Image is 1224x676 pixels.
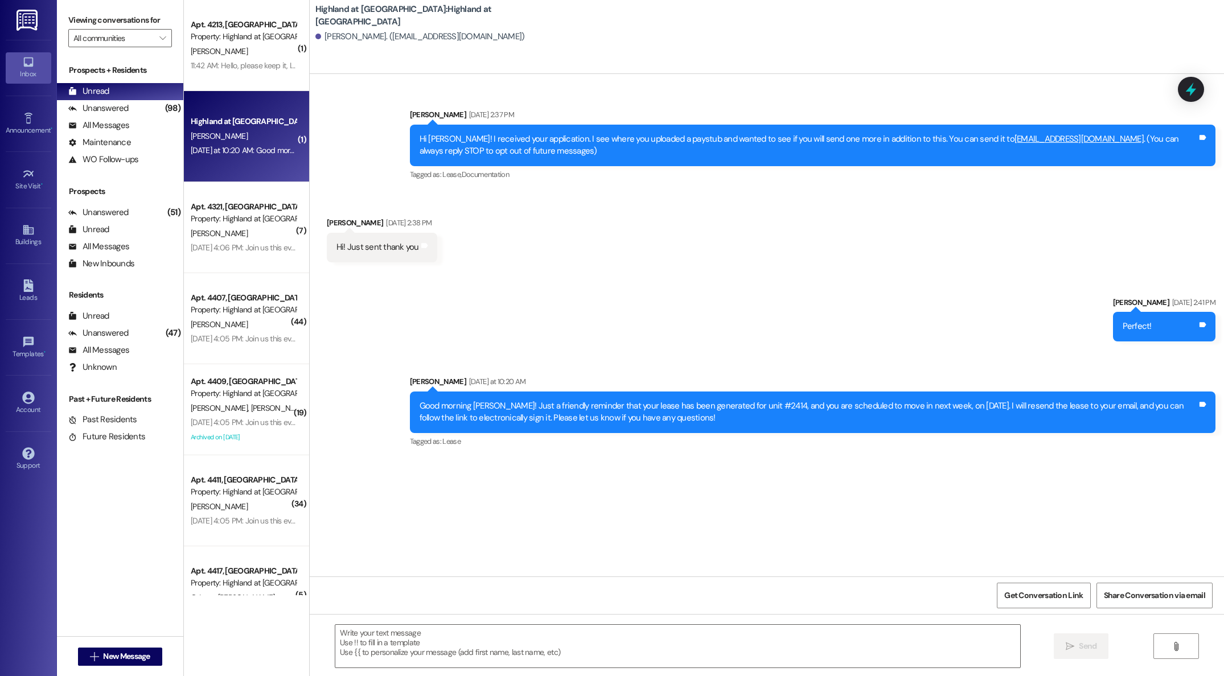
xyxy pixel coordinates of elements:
[191,417,1035,427] div: [DATE] 4:05 PM: Join us this evening at 5:30 PM for Music by the Pool, sponsored by our wonderful...
[68,241,129,253] div: All Messages
[383,217,432,229] div: [DATE] 2:38 PM
[191,116,296,127] div: Highland at [GEOGRAPHIC_DATA]
[68,207,129,219] div: Unanswered
[73,29,154,47] input: All communities
[410,433,1215,450] div: Tagged as:
[250,403,307,413] span: [PERSON_NAME]
[420,400,1197,424] div: Good morning [PERSON_NAME]! Just a friendly reminder that your lease has been generated for unit ...
[191,131,248,141] span: [PERSON_NAME]
[191,228,248,238] span: [PERSON_NAME]
[163,324,183,342] div: (47)
[315,31,525,43] div: [PERSON_NAME]. ([EMAIL_ADDRESS][DOMAIN_NAME])
[68,327,129,339] div: Unanswered
[191,242,1035,253] div: [DATE] 4:06 PM: Join us this evening at 5:30 PM for Music by the Pool, sponsored by our wonderful...
[68,344,129,356] div: All Messages
[191,592,218,603] span: C. Love
[6,444,51,475] a: Support
[1066,642,1074,651] i: 
[57,393,183,405] div: Past + Future Residents
[1123,320,1152,332] div: Perfect!
[68,137,131,149] div: Maintenance
[1104,590,1205,601] span: Share Conversation via email
[191,46,248,56] span: [PERSON_NAME]
[6,52,51,83] a: Inbox
[191,60,406,71] div: 11:42 AM: Hello, please keep it, I will swing by the office later [DATE]
[68,85,109,97] div: Unread
[190,430,297,444] div: Archived on [DATE]
[90,652,98,661] i: 
[191,388,296,399] div: Property: Highland at [GEOGRAPHIC_DATA]
[103,650,150,662] span: New Message
[410,376,1215,391] div: [PERSON_NAME]
[68,310,109,322] div: Unread
[68,258,134,270] div: New Inbounds
[68,431,145,443] div: Future Residents
[191,376,296,388] div: Apt. 4409, [GEOGRAPHIC_DATA] at [GEOGRAPHIC_DATA]
[191,565,296,577] div: Apt. 4417, [GEOGRAPHIC_DATA] at [GEOGRAPHIC_DATA]
[336,241,419,253] div: Hi! Just sent thank you
[68,414,137,426] div: Past Residents
[442,436,461,446] span: Lease
[68,224,109,236] div: Unread
[410,166,1215,183] div: Tagged as:
[44,348,46,356] span: •
[191,213,296,225] div: Property: Highland at [GEOGRAPHIC_DATA]
[191,19,296,31] div: Apt. 4213, [GEOGRAPHIC_DATA] at [GEOGRAPHIC_DATA]
[191,201,296,213] div: Apt. 4321, [GEOGRAPHIC_DATA] at [GEOGRAPHIC_DATA]
[68,11,172,29] label: Viewing conversations for
[191,304,296,316] div: Property: Highland at [GEOGRAPHIC_DATA]
[191,501,248,512] span: [PERSON_NAME]
[191,486,296,498] div: Property: Highland at [GEOGRAPHIC_DATA]
[51,125,52,133] span: •
[6,164,51,195] a: Site Visit •
[57,64,183,76] div: Prospects + Residents
[1014,133,1144,145] a: [EMAIL_ADDRESS][DOMAIN_NAME]
[57,186,183,197] div: Prospects
[162,100,183,117] div: (98)
[57,289,183,301] div: Residents
[41,180,43,188] span: •
[78,648,162,666] button: New Message
[997,583,1090,608] button: Get Conversation Link
[1172,642,1180,651] i: 
[1113,296,1215,312] div: [PERSON_NAME]
[68,154,138,166] div: WO Follow-ups
[191,319,248,329] span: [PERSON_NAME]
[191,403,251,413] span: [PERSON_NAME]
[315,3,543,28] b: Highland at [GEOGRAPHIC_DATA]: Highland at [GEOGRAPHIC_DATA]
[1054,633,1109,659] button: Send
[218,592,275,603] span: [PERSON_NAME]
[1079,640,1096,652] span: Send
[1004,590,1083,601] span: Get Conversation Link
[191,516,1035,526] div: [DATE] 4:05 PM: Join us this evening at 5:30 PM for Music by the Pool, sponsored by our wonderful...
[68,361,117,373] div: Unknown
[68,102,129,114] div: Unanswered
[6,220,51,251] a: Buildings
[6,276,51,307] a: Leads
[191,292,296,304] div: Apt. 4407, [GEOGRAPHIC_DATA] at [GEOGRAPHIC_DATA]
[442,170,461,179] span: Lease ,
[191,474,296,486] div: Apt. 4411, [GEOGRAPHIC_DATA] at [GEOGRAPHIC_DATA]
[1096,583,1213,608] button: Share Conversation via email
[191,333,1035,344] div: [DATE] 4:05 PM: Join us this evening at 5:30 PM for Music by the Pool, sponsored by our wonderful...
[462,170,510,179] span: Documentation
[165,204,183,221] div: (51)
[191,31,296,43] div: Property: Highland at [GEOGRAPHIC_DATA]
[420,133,1197,158] div: Hi [PERSON_NAME]! I received your application. I see where you uploaded a paystub and wanted to s...
[327,217,437,233] div: [PERSON_NAME]
[17,10,40,31] img: ResiDesk Logo
[68,119,129,131] div: All Messages
[191,577,296,589] div: Property: Highland at [GEOGRAPHIC_DATA]
[6,332,51,363] a: Templates •
[466,109,514,121] div: [DATE] 2:37 PM
[159,34,166,43] i: 
[466,376,525,388] div: [DATE] at 10:20 AM
[6,388,51,419] a: Account
[410,109,1215,125] div: [PERSON_NAME]
[1169,296,1215,308] div: [DATE] 2:41 PM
